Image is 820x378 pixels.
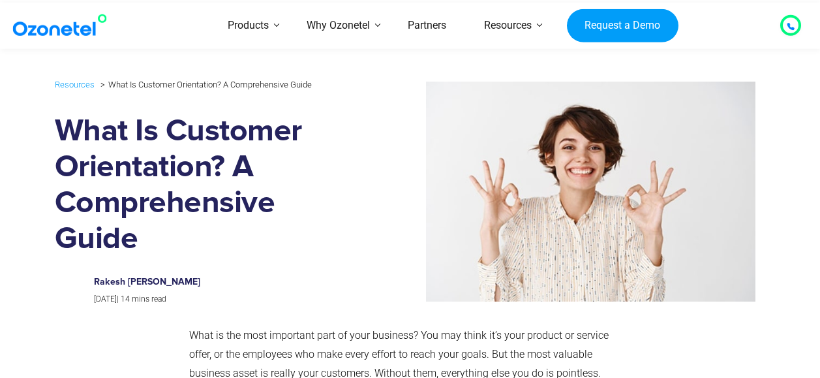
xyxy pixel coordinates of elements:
h6: Rakesh [PERSON_NAME] [94,277,337,288]
a: Why Ozonetel [288,3,389,49]
li: What Is Customer Orientation? A Comprehensive Guide [97,76,312,93]
span: 14 [121,294,130,304]
span: mins read [132,294,166,304]
h1: What Is Customer Orientation? A Comprehensive Guide [55,114,351,257]
p: | [94,292,337,307]
a: Products [209,3,288,49]
a: Resources [55,77,95,92]
a: Resources [465,3,551,49]
a: Request a Demo [567,8,678,42]
span: [DATE] [94,294,117,304]
a: Partners [389,3,465,49]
